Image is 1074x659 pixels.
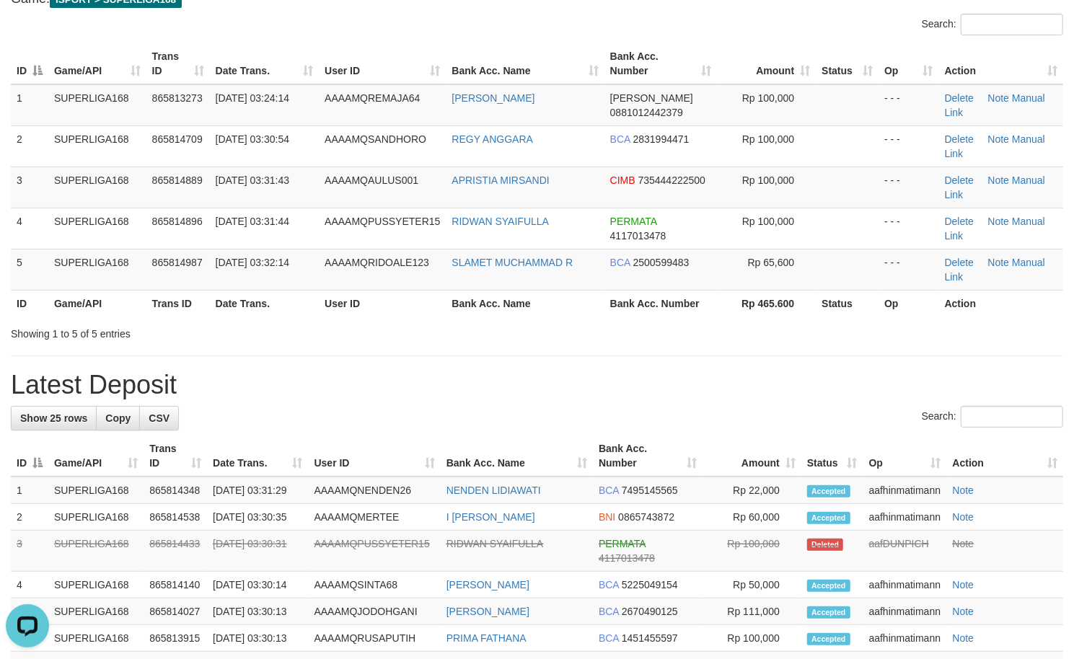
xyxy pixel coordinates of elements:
[48,125,146,167] td: SUPERLIGA168
[152,257,203,268] span: 865814987
[618,511,674,523] span: Copy 0865743872 to clipboard
[610,216,657,227] span: PERMATA
[599,538,646,549] span: PERMATA
[452,92,534,104] a: [PERSON_NAME]
[863,572,947,598] td: aafhinmatimann
[599,511,615,523] span: BNI
[879,249,938,290] td: - - -
[446,290,604,317] th: Bank Acc. Name
[703,435,801,477] th: Amount: activate to sort column ascending
[945,257,1045,283] a: Manual Link
[452,133,533,145] a: REGY ANGGARA
[11,167,48,208] td: 3
[11,435,48,477] th: ID: activate to sort column descending
[879,125,938,167] td: - - -
[446,43,604,84] th: Bank Acc. Name: activate to sort column ascending
[11,531,48,572] td: 3
[319,290,446,317] th: User ID
[610,133,630,145] span: BCA
[717,290,816,317] th: Rp 465.600
[207,477,308,504] td: [DATE] 03:31:29
[48,625,144,652] td: SUPERLIGA168
[216,174,289,186] span: [DATE] 03:31:43
[20,412,87,424] span: Show 25 rows
[622,485,678,496] span: Copy 7495145565 to clipboard
[11,43,48,84] th: ID: activate to sort column descending
[988,216,1010,227] a: Note
[48,208,146,249] td: SUPERLIGA168
[622,579,678,591] span: Copy 5225049154 to clipboard
[309,435,441,477] th: User ID: activate to sort column ascending
[105,412,131,424] span: Copy
[210,43,320,84] th: Date Trans.: activate to sort column ascending
[953,606,974,617] a: Note
[48,477,144,504] td: SUPERLIGA168
[947,435,1063,477] th: Action: activate to sort column ascending
[599,485,619,496] span: BCA
[149,412,170,424] span: CSV
[144,598,207,625] td: 865814027
[446,606,529,617] a: [PERSON_NAME]
[309,572,441,598] td: AAAAMQSINTA68
[152,133,203,145] span: 865814709
[953,538,974,549] a: Note
[961,14,1063,35] input: Search:
[446,632,527,644] a: PRIMA FATHANA
[210,290,320,317] th: Date Trans.
[48,290,146,317] th: Game/API
[633,133,690,145] span: Copy 2831994471 to clipboard
[610,257,630,268] span: BCA
[953,632,974,644] a: Note
[207,572,308,598] td: [DATE] 03:30:14
[593,435,703,477] th: Bank Acc. Number: activate to sort column ascending
[599,632,619,644] span: BCA
[879,208,938,249] td: - - -
[11,371,1063,399] h1: Latest Deposit
[742,174,794,186] span: Rp 100,000
[945,92,1045,118] a: Manual Link
[207,435,308,477] th: Date Trans.: activate to sort column ascending
[144,625,207,652] td: 865813915
[599,606,619,617] span: BCA
[309,477,441,504] td: AAAAMQNENDEN26
[610,230,666,242] span: Copy 4117013478 to clipboard
[638,174,705,186] span: Copy 735444222500 to clipboard
[6,6,49,49] button: Open LiveChat chat widget
[961,406,1063,428] input: Search:
[207,531,308,572] td: [DATE] 03:30:31
[11,572,48,598] td: 4
[446,579,529,591] a: [PERSON_NAME]
[599,552,655,564] span: Copy 4117013478 to clipboard
[207,598,308,625] td: [DATE] 03:30:13
[325,257,429,268] span: AAAAMQRIDOALE123
[325,174,418,186] span: AAAAMQAULUS001
[703,504,801,531] td: Rp 60,000
[11,477,48,504] td: 1
[441,435,593,477] th: Bank Acc. Name: activate to sort column ascending
[703,625,801,652] td: Rp 100,000
[610,92,693,104] span: [PERSON_NAME]
[11,208,48,249] td: 4
[11,406,97,430] a: Show 25 rows
[703,572,801,598] td: Rp 50,000
[48,531,144,572] td: SUPERLIGA168
[703,598,801,625] td: Rp 111,000
[863,625,947,652] td: aafhinmatimann
[144,531,207,572] td: 865814433
[945,216,974,227] a: Delete
[152,174,203,186] span: 865814889
[807,633,850,645] span: Accepted
[446,538,544,549] a: RIDWAN SYAIFULLA
[48,598,144,625] td: SUPERLIGA168
[633,257,690,268] span: Copy 2500599483 to clipboard
[879,167,938,208] td: - - -
[945,174,1045,200] a: Manual Link
[945,92,974,104] a: Delete
[610,174,635,186] span: CIMB
[96,406,140,430] a: Copy
[742,216,794,227] span: Rp 100,000
[207,504,308,531] td: [DATE] 03:30:35
[863,504,947,531] td: aafhinmatimann
[988,174,1010,186] a: Note
[622,632,678,644] span: Copy 1451455597 to clipboard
